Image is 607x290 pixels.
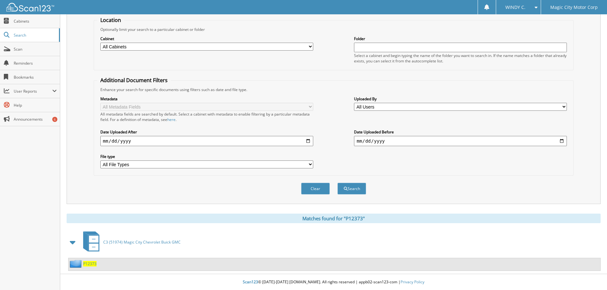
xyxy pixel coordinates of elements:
[354,96,567,102] label: Uploaded By
[100,36,313,41] label: Cabinet
[100,129,313,135] label: Date Uploaded After
[337,183,366,195] button: Search
[100,111,313,122] div: All metadata fields are searched by default. Select a cabinet with metadata to enable filtering b...
[550,5,598,9] span: Magic City Motor Corp
[97,17,124,24] legend: Location
[6,3,54,11] img: scan123-logo-white.svg
[14,88,52,94] span: User Reports
[97,87,570,92] div: Enhance your search for specific documents using filters such as date and file type.
[354,53,567,64] div: Select a cabinet and begin typing the name of the folder you want to search in. If the name match...
[167,117,176,122] a: here
[52,117,57,122] div: 6
[70,260,83,268] img: folder2.png
[67,214,601,223] div: Matches found for "P12373"
[100,154,313,159] label: File type
[505,5,525,9] span: WINDY C.
[83,261,97,266] a: P12373
[14,32,56,38] span: Search
[97,77,171,84] legend: Additional Document Filters
[401,279,424,285] a: Privacy Policy
[79,230,181,255] a: C3 (51974) Magic City Chevrolet Buick GMC
[354,36,567,41] label: Folder
[301,183,330,195] button: Clear
[14,46,57,52] span: Scan
[60,274,607,290] div: © [DATE]-[DATE] [DOMAIN_NAME]. All rights reserved | appb02-scan123-com |
[354,136,567,146] input: end
[14,74,57,80] span: Bookmarks
[243,279,258,285] span: Scan123
[14,117,57,122] span: Announcements
[14,18,57,24] span: Cabinets
[354,129,567,135] label: Date Uploaded Before
[97,27,570,32] div: Optionally limit your search to a particular cabinet or folder
[14,103,57,108] span: Help
[103,239,181,245] span: C3 (51974) Magic City Chevrolet Buick GMC
[100,136,313,146] input: start
[14,60,57,66] span: Reminders
[100,96,313,102] label: Metadata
